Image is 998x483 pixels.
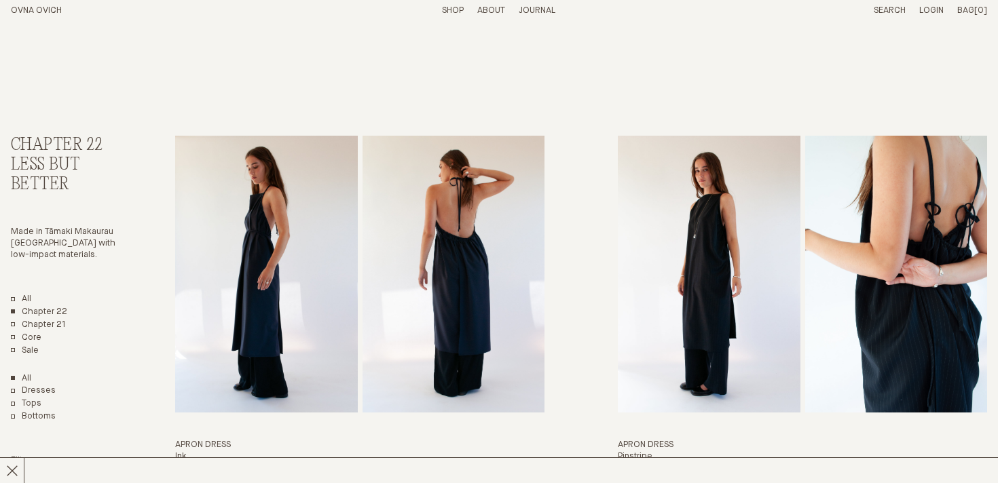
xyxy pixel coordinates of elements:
a: Core [11,332,41,344]
h4: Ink [175,451,544,463]
a: Home [11,6,62,15]
a: Bottoms [11,411,56,423]
summary: About [477,5,505,17]
span: Bag [957,6,974,15]
h3: Less But Better [11,155,124,195]
a: Sale [11,345,39,357]
a: Journal [519,6,555,15]
a: All [11,294,31,305]
h4: Pinstripe [618,451,987,463]
h2: Chapter 22 [11,136,124,155]
a: Search [874,6,906,15]
a: Tops [11,398,41,410]
a: Shop [442,6,464,15]
span: [0] [974,6,987,15]
a: Chapter 21 [11,320,66,331]
a: Login [919,6,944,15]
h3: Apron Dress [618,440,987,451]
p: Made in Tāmaki Makaurau [GEOGRAPHIC_DATA] with low-impact materials. [11,227,124,261]
h3: Apron Dress [175,440,544,451]
a: Show All [11,373,31,385]
a: Dresses [11,385,56,397]
a: Chapter 22 [11,307,67,318]
img: Apron Dress [618,136,800,412]
summary: Filter [11,455,40,467]
img: Apron Dress [175,136,357,412]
